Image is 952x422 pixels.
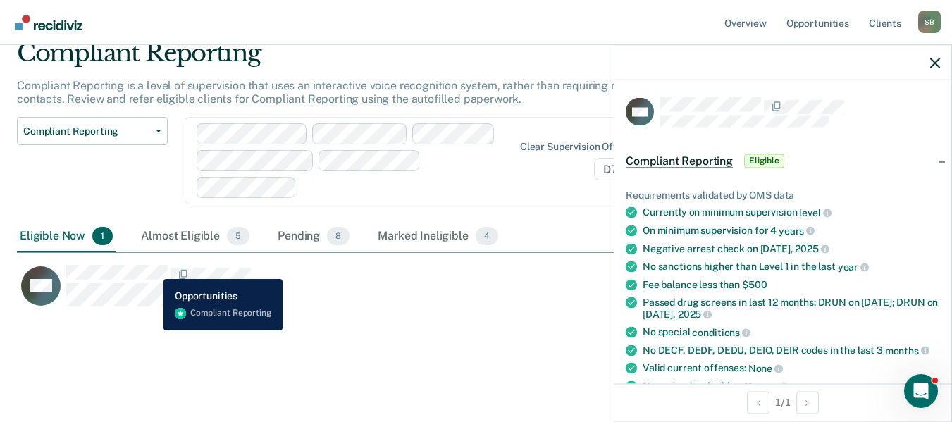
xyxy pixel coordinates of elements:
span: Compliant Reporting [626,154,733,168]
div: No DECF, DEDF, DEDU, DEIO, DEIR codes in the last 3 [643,344,940,356]
span: offenses [738,380,789,392]
div: No expired ineligible [643,380,940,392]
button: Profile dropdown button [918,11,941,33]
span: Compliant Reporting [23,125,150,137]
div: 1 / 1 [614,383,951,421]
button: Previous Opportunity [747,391,769,414]
span: conditions [692,326,750,337]
div: Clear supervision officers [520,141,640,153]
div: Compliant ReportingEligible [614,138,951,183]
div: Valid current offenses: [643,362,940,375]
div: S B [918,11,941,33]
span: 5 [227,227,249,245]
span: Eligible [744,154,784,168]
span: 8 [327,227,350,245]
span: D71 [594,158,643,180]
button: Next Opportunity [796,391,819,414]
div: Marked Ineligible [375,221,501,252]
div: Eligible Now [17,221,116,252]
iframe: Intercom live chat [904,374,938,408]
span: 2025 [795,243,829,254]
span: 1 [92,227,113,245]
img: Recidiviz [15,15,82,30]
span: level [799,207,831,218]
span: year [838,261,869,272]
span: 2025 [678,309,712,320]
p: Compliant Reporting is a level of supervision that uses an interactive voice recognition system, ... [17,79,715,106]
div: Pending [275,221,352,252]
div: Fee balance less than [643,278,940,290]
div: Almost Eligible [138,221,252,252]
span: $500 [742,278,767,290]
span: years [779,225,815,236]
div: Passed drug screens in last 12 months: DRUN on [DATE]; DRUN on [DATE], [643,296,940,320]
div: On minimum supervision for 4 [643,224,940,237]
div: Negative arrest check on [DATE], [643,242,940,255]
div: No sanctions higher than Level 1 in the last [643,261,940,273]
div: Currently on minimum supervision [643,206,940,219]
span: 4 [476,227,498,245]
div: Compliant Reporting [17,39,731,79]
div: CaseloadOpportunityCell-00629370 [17,264,820,321]
span: months [885,345,929,356]
span: None [748,363,783,374]
div: No special [643,326,940,339]
div: Requirements validated by OMS data [626,189,940,201]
